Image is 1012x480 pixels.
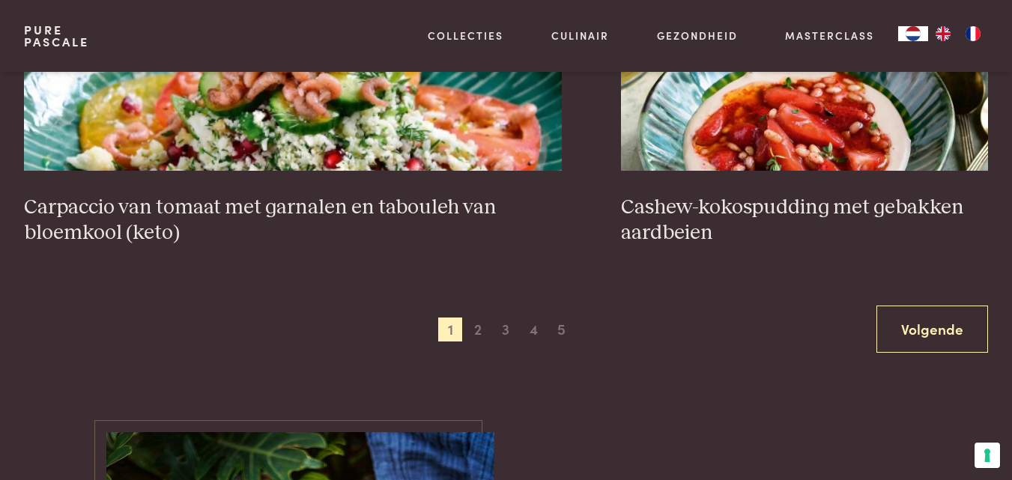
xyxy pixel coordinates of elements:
span: 5 [550,318,574,341]
span: 1 [438,318,462,341]
a: Collecties [428,28,503,43]
h3: Cashew-kokospudding met gebakken aardbeien [621,195,988,246]
button: Uw voorkeuren voor toestemming voor trackingtechnologieën [975,443,1000,468]
div: Language [898,26,928,41]
span: 3 [494,318,518,341]
a: NL [898,26,928,41]
a: Gezondheid [657,28,738,43]
a: Volgende [876,306,988,353]
a: EN [928,26,958,41]
a: FR [958,26,988,41]
a: Masterclass [785,28,874,43]
a: Culinair [551,28,609,43]
span: 4 [522,318,546,341]
aside: Language selected: Nederlands [898,26,988,41]
a: PurePascale [24,24,89,48]
h3: Carpaccio van tomaat met garnalen en tabouleh van bloemkool (keto) [24,195,562,246]
ul: Language list [928,26,988,41]
span: 2 [466,318,490,341]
